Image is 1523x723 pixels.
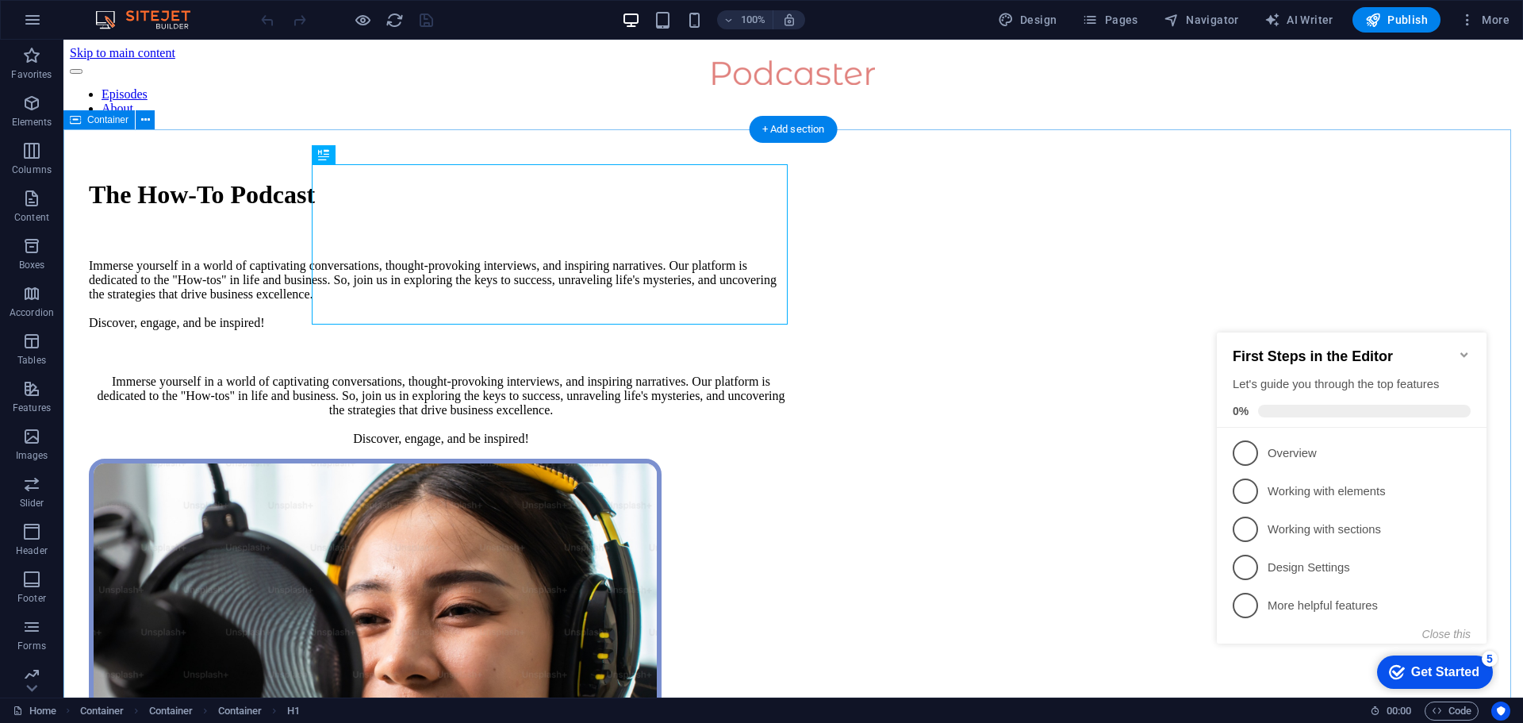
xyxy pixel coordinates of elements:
a: Skip to main content [6,6,112,20]
span: Click to select. Double-click to edit [80,702,125,721]
span: 00 00 [1387,702,1411,721]
div: + Add section [750,116,838,143]
span: Click to select. Double-click to edit [218,702,263,721]
button: AI Writer [1258,7,1340,33]
p: Tables [17,354,46,367]
p: Footer [17,592,46,605]
nav: breadcrumb [80,702,300,721]
span: Navigator [1164,12,1239,28]
span: 0% [22,95,48,108]
p: Columns [12,163,52,176]
p: Favorites [11,68,52,81]
span: : [1398,705,1400,717]
li: Working with sections [6,201,276,239]
p: Forms [17,640,46,652]
p: Working with sections [57,212,247,229]
button: Navigator [1157,7,1245,33]
span: More [1460,12,1510,28]
h6: 100% [741,10,766,29]
span: Pages [1082,12,1137,28]
li: Design Settings [6,239,276,277]
span: Click to select. Double-click to edit [149,702,194,721]
button: Code [1425,702,1479,721]
span: Container [87,115,129,125]
a: Click to cancel selection. Double-click to open Pages [13,702,56,721]
div: Design (Ctrl+Alt+Y) [992,7,1064,33]
button: Click here to leave preview mode and continue editing [353,10,372,29]
span: Code [1432,702,1471,721]
button: Close this [212,318,260,331]
h2: First Steps in the Editor [22,39,260,56]
button: reload [385,10,404,29]
h6: Session time [1370,702,1412,721]
li: Overview [6,125,276,163]
p: Images [16,449,48,462]
button: Pages [1076,7,1144,33]
i: On resize automatically adjust zoom level to fit chosen device. [782,13,796,27]
p: Working with elements [57,174,247,190]
p: Slider [20,497,44,510]
button: Design [992,7,1064,33]
button: Usercentrics [1491,702,1510,721]
p: Content [14,211,49,224]
p: Header [16,544,48,557]
p: Features [13,402,51,414]
li: More helpful features [6,277,276,315]
span: AI Writer [1264,12,1333,28]
div: 5 [271,341,287,357]
p: Boxes [19,259,45,271]
div: Get Started [201,356,269,370]
img: Editor Logo [91,10,210,29]
p: Design Settings [57,250,247,267]
div: Get Started 5 items remaining, 0% complete [167,346,282,379]
span: Click to select. Double-click to edit [287,702,300,721]
p: Elements [12,116,52,129]
span: Design [998,12,1057,28]
li: Working with elements [6,163,276,201]
span: Publish [1365,12,1428,28]
p: Accordion [10,306,54,319]
button: More [1453,7,1516,33]
div: Minimize checklist [247,39,260,52]
button: 100% [717,10,773,29]
button: Publish [1352,7,1441,33]
p: More helpful features [57,288,247,305]
i: Reload page [386,11,404,29]
div: Let's guide you through the top features [22,67,260,83]
p: Overview [57,136,247,152]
